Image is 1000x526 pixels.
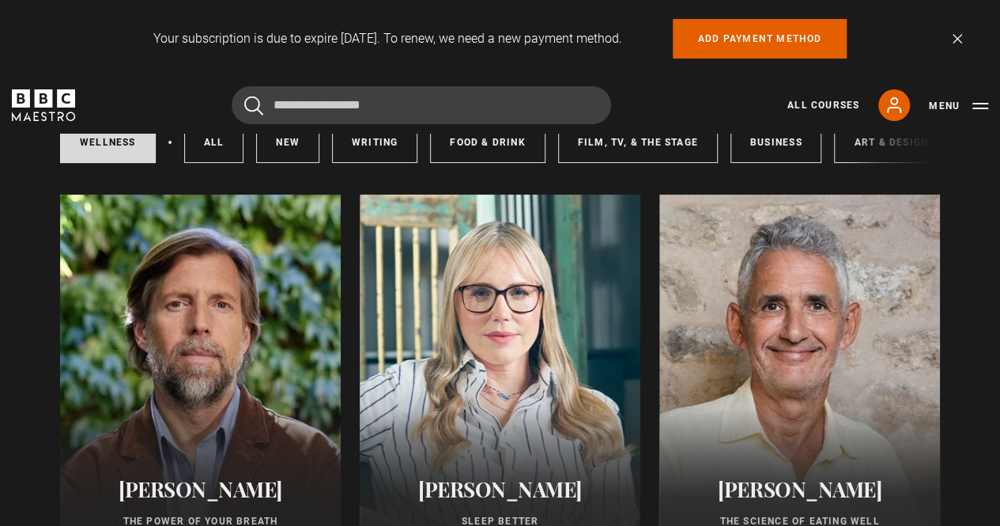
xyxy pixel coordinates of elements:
a: All [184,122,244,163]
p: Your subscription is due to expire [DATE]. To renew, we need a new payment method. [153,29,622,48]
a: Film, TV, & The Stage [558,122,718,163]
a: New [256,122,319,163]
a: Art & Design [834,122,947,163]
button: Submit the search query [244,96,263,115]
input: Search [232,86,611,124]
a: All Courses [787,98,859,112]
button: Toggle navigation [929,98,988,114]
a: Business [730,122,822,163]
h2: [PERSON_NAME] [379,477,621,501]
a: Food & Drink [430,122,545,163]
h2: [PERSON_NAME] [678,477,921,501]
svg: BBC Maestro [12,89,75,121]
a: Wellness [60,122,156,163]
a: Writing [332,122,417,163]
h2: [PERSON_NAME] [79,477,322,501]
a: Add payment method [673,19,847,59]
